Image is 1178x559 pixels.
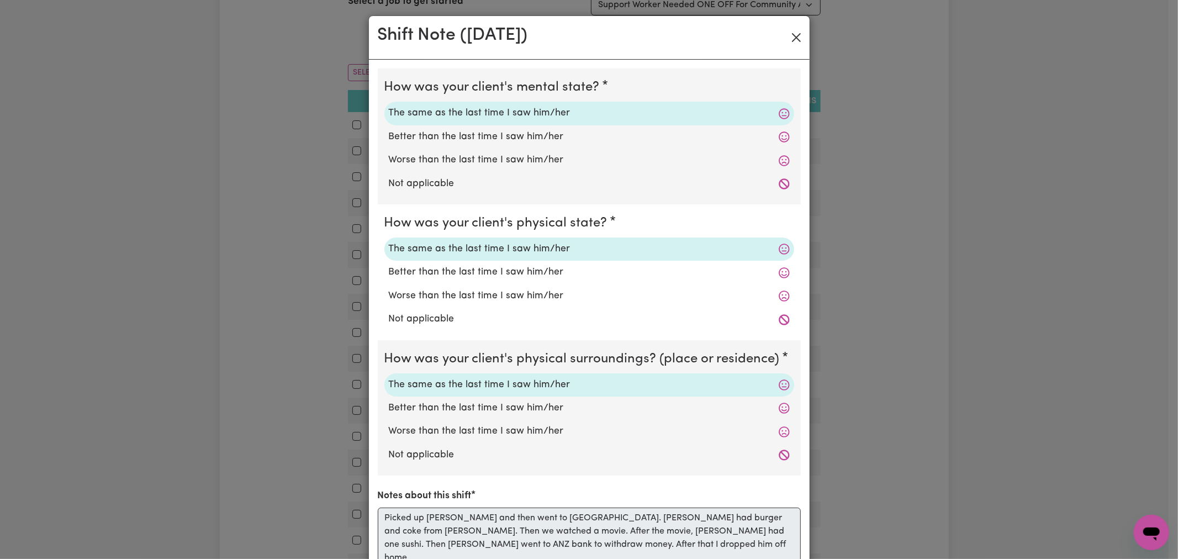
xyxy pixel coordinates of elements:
label: Notes about this shift [378,489,472,503]
label: Better than the last time I saw him/her [389,265,790,279]
label: Not applicable [389,312,790,326]
label: Not applicable [389,177,790,191]
legend: How was your client's physical surroundings? (place or residence) [384,349,784,369]
label: Not applicable [389,448,790,462]
label: Worse than the last time I saw him/her [389,153,790,167]
button: Close [788,29,805,46]
label: The same as the last time I saw him/her [389,106,790,120]
label: Better than the last time I saw him/her [389,401,790,415]
label: Worse than the last time I saw him/her [389,424,790,439]
legend: How was your client's mental state? [384,77,604,97]
label: Worse than the last time I saw him/her [389,289,790,303]
label: The same as the last time I saw him/her [389,378,790,392]
h2: Shift Note ( [DATE] ) [378,25,528,46]
legend: How was your client's physical state? [384,213,612,233]
label: Better than the last time I saw him/her [389,130,790,144]
iframe: Button to launch messaging window [1134,515,1169,550]
label: The same as the last time I saw him/her [389,242,790,256]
